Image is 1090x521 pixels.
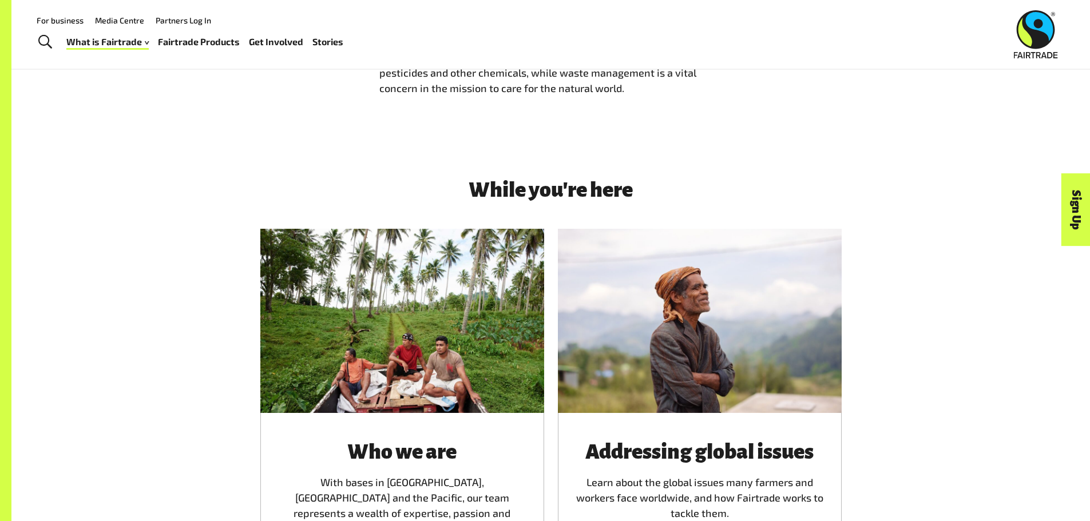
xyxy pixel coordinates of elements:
a: What is Fairtrade [66,34,149,50]
a: Media Centre [95,15,144,25]
a: For business [37,15,84,25]
h3: Addressing global issues [572,440,828,463]
a: Get Involved [249,34,303,50]
a: Stories [312,34,343,50]
img: Fairtrade Australia New Zealand logo [1014,10,1058,58]
span: Fairtrade Standards also regulate substances used in farming, including pesticides and other chem... [379,51,717,94]
h3: While you're here [260,178,842,201]
a: Toggle Search [31,28,59,57]
a: Partners Log In [156,15,211,25]
h3: Who we are [274,440,530,463]
a: Fairtrade Products [158,34,240,50]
